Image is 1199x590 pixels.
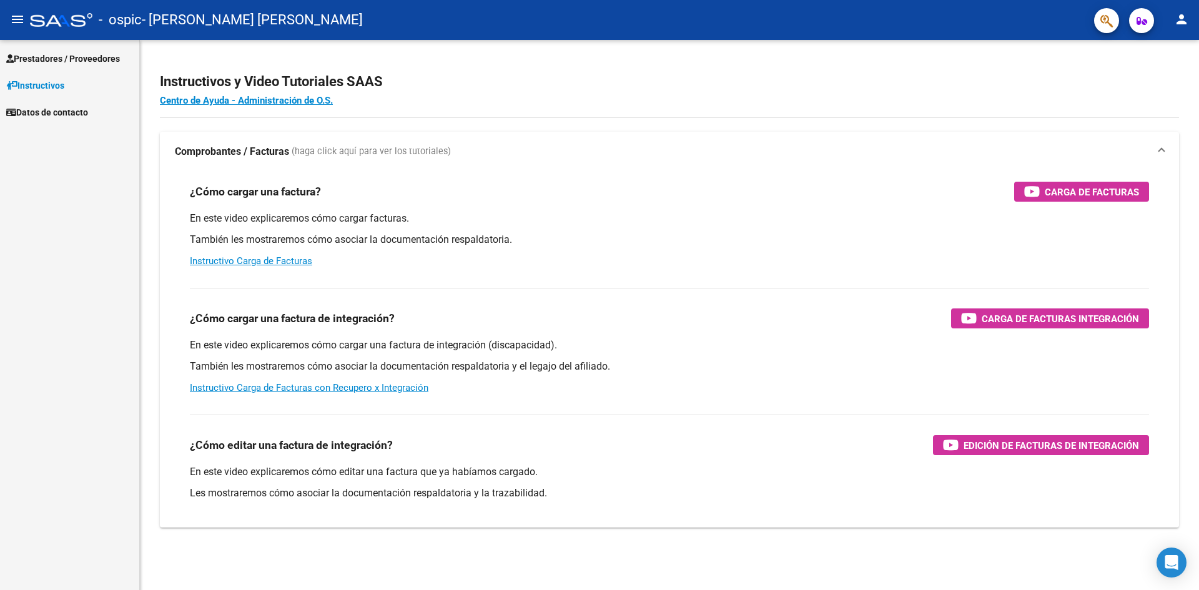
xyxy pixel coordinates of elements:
[10,12,25,27] mat-icon: menu
[1174,12,1189,27] mat-icon: person
[951,308,1149,328] button: Carga de Facturas Integración
[160,132,1179,172] mat-expansion-panel-header: Comprobantes / Facturas (haga click aquí para ver los tutoriales)
[6,106,88,119] span: Datos de contacto
[142,6,363,34] span: - [PERSON_NAME] [PERSON_NAME]
[190,360,1149,373] p: También les mostraremos cómo asociar la documentación respaldatoria y el legajo del afiliado.
[292,145,451,159] span: (haga click aquí para ver los tutoriales)
[160,172,1179,528] div: Comprobantes / Facturas (haga click aquí para ver los tutoriales)
[1014,182,1149,202] button: Carga de Facturas
[190,382,428,393] a: Instructivo Carga de Facturas con Recupero x Integración
[175,145,289,159] strong: Comprobantes / Facturas
[190,338,1149,352] p: En este video explicaremos cómo cargar una factura de integración (discapacidad).
[190,183,321,200] h3: ¿Cómo cargar una factura?
[6,79,64,92] span: Instructivos
[964,438,1139,453] span: Edición de Facturas de integración
[1045,184,1139,200] span: Carga de Facturas
[190,465,1149,479] p: En este video explicaremos cómo editar una factura que ya habíamos cargado.
[190,436,393,454] h3: ¿Cómo editar una factura de integración?
[190,310,395,327] h3: ¿Cómo cargar una factura de integración?
[160,70,1179,94] h2: Instructivos y Video Tutoriales SAAS
[933,435,1149,455] button: Edición de Facturas de integración
[982,311,1139,327] span: Carga de Facturas Integración
[1157,548,1187,578] div: Open Intercom Messenger
[6,52,120,66] span: Prestadores / Proveedores
[190,212,1149,225] p: En este video explicaremos cómo cargar facturas.
[190,486,1149,500] p: Les mostraremos cómo asociar la documentación respaldatoria y la trazabilidad.
[190,233,1149,247] p: También les mostraremos cómo asociar la documentación respaldatoria.
[99,6,142,34] span: - ospic
[160,95,333,106] a: Centro de Ayuda - Administración de O.S.
[190,255,312,267] a: Instructivo Carga de Facturas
